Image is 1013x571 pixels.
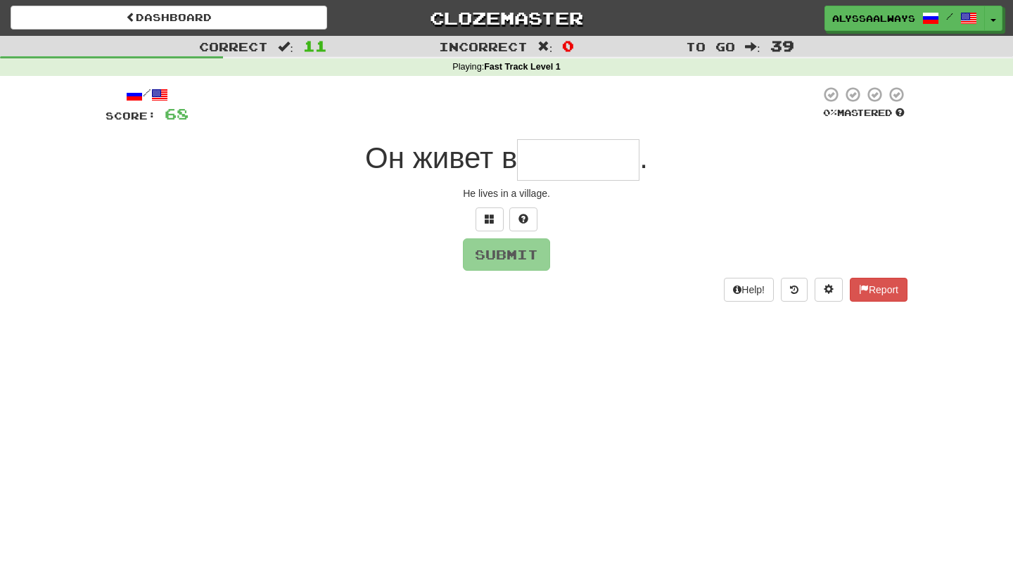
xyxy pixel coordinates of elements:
[562,37,574,54] span: 0
[745,41,760,53] span: :
[484,62,561,72] strong: Fast Track Level 1
[639,141,648,174] span: .
[199,39,268,53] span: Correct
[824,6,985,31] a: alyssaalways /
[165,105,189,122] span: 68
[832,12,915,25] span: alyssaalways
[820,107,907,120] div: Mastered
[781,278,808,302] button: Round history (alt+y)
[11,6,327,30] a: Dashboard
[686,39,735,53] span: To go
[278,41,293,53] span: :
[348,6,665,30] a: Clozemaster
[537,41,553,53] span: :
[476,207,504,231] button: Switch sentence to multiple choice alt+p
[106,86,189,103] div: /
[509,207,537,231] button: Single letter hint - you only get 1 per sentence and score half the points! alt+h
[106,110,156,122] span: Score:
[946,11,953,21] span: /
[439,39,528,53] span: Incorrect
[106,186,907,200] div: He lives in a village.
[770,37,794,54] span: 39
[850,278,907,302] button: Report
[463,238,550,271] button: Submit
[724,278,774,302] button: Help!
[303,37,327,54] span: 11
[823,107,837,118] span: 0 %
[365,141,517,174] span: Он живет в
